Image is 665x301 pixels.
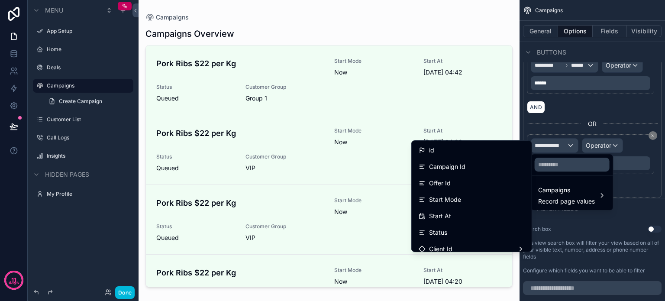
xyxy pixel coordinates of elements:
[429,244,452,254] span: Client Id
[538,185,595,195] span: Campaigns
[429,145,434,155] span: id
[429,178,451,188] span: Offer Id
[429,194,461,205] span: Start Mode
[538,197,595,206] span: Record page values
[429,211,451,221] span: Start At
[429,162,465,172] span: Campaign Id
[429,227,447,238] span: Status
